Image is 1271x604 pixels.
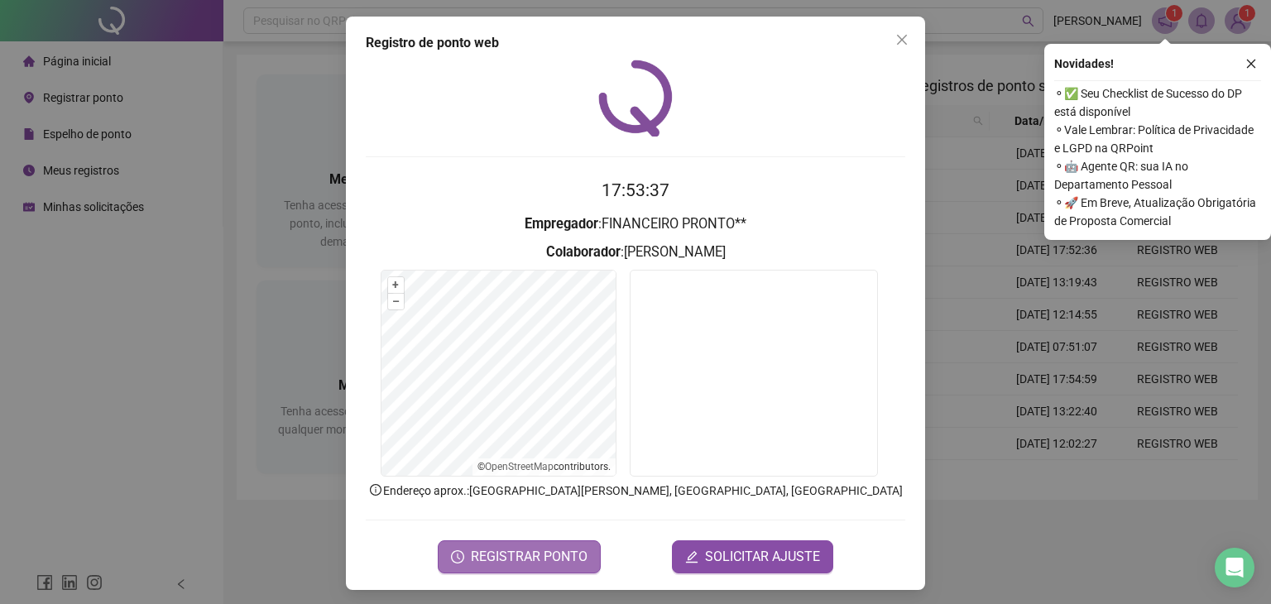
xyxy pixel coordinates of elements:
span: close [1245,58,1257,70]
h3: : [PERSON_NAME] [366,242,905,263]
span: ⚬ 🚀 Em Breve, Atualização Obrigatória de Proposta Comercial [1054,194,1261,230]
span: REGISTRAR PONTO [471,547,588,567]
span: ⚬ 🤖 Agente QR: sua IA no Departamento Pessoal [1054,157,1261,194]
span: clock-circle [451,550,464,563]
button: editSOLICITAR AJUSTE [672,540,833,573]
span: SOLICITAR AJUSTE [705,547,820,567]
span: ⚬ ✅ Seu Checklist de Sucesso do DP está disponível [1054,84,1261,121]
span: ⚬ Vale Lembrar: Política de Privacidade e LGPD na QRPoint [1054,121,1261,157]
button: – [388,294,404,309]
h3: : FINANCEIRO PRONTO** [366,213,905,235]
img: QRPoint [598,60,673,137]
a: OpenStreetMap [485,461,554,472]
strong: Colaborador [546,244,621,260]
span: close [895,33,909,46]
button: Close [889,26,915,53]
li: © contributors. [477,461,611,472]
div: Open Intercom Messenger [1215,548,1254,587]
strong: Empregador [525,216,598,232]
p: Endereço aprox. : [GEOGRAPHIC_DATA][PERSON_NAME], [GEOGRAPHIC_DATA], [GEOGRAPHIC_DATA] [366,482,905,500]
button: + [388,277,404,293]
time: 17:53:37 [602,180,669,200]
button: REGISTRAR PONTO [438,540,601,573]
span: info-circle [368,482,383,497]
div: Registro de ponto web [366,33,905,53]
span: edit [685,550,698,563]
span: Novidades ! [1054,55,1114,73]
